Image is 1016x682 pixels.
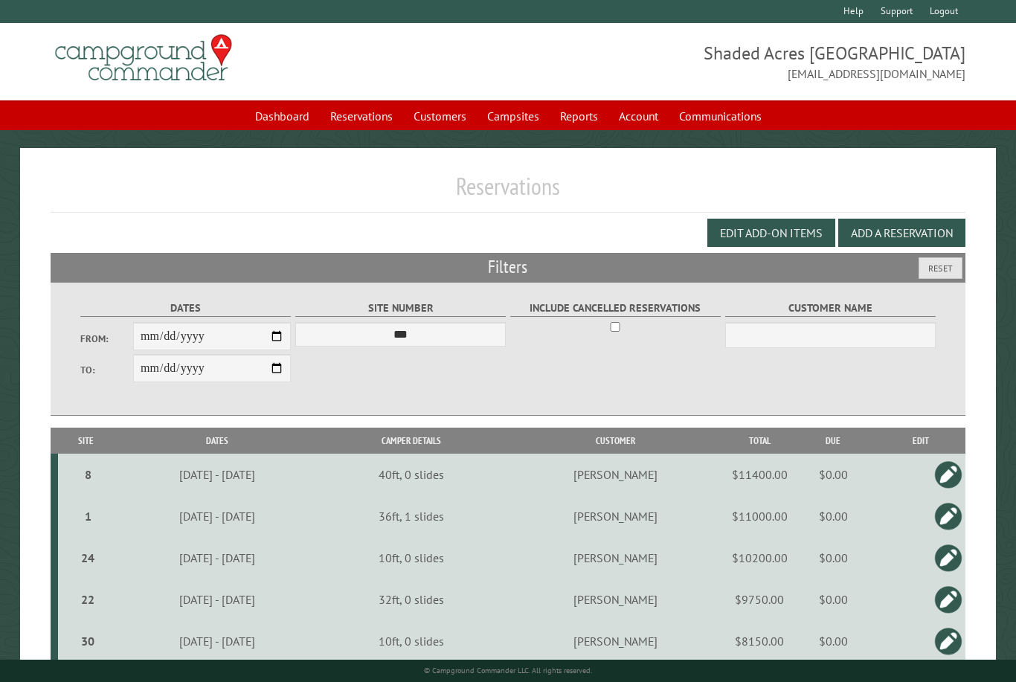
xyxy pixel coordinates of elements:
th: Customer [501,428,730,454]
td: 36ft, 1 slides [321,495,501,537]
td: $0.00 [790,579,877,620]
button: Reset [919,257,962,279]
div: 22 [64,592,112,607]
a: Customers [405,102,475,130]
label: Site Number [295,300,506,317]
h2: Filters [51,253,965,281]
div: 1 [64,509,112,524]
td: $0.00 [790,495,877,537]
td: [PERSON_NAME] [501,537,730,579]
th: Total [730,428,790,454]
label: To: [80,363,133,377]
th: Due [790,428,877,454]
div: 8 [64,467,112,482]
td: $0.00 [790,454,877,495]
div: [DATE] - [DATE] [116,550,318,565]
td: [PERSON_NAME] [501,620,730,662]
img: Campground Commander [51,29,237,87]
td: 10ft, 0 slides [321,537,501,579]
th: Edit [877,428,965,454]
label: Dates [80,300,291,317]
div: [DATE] - [DATE] [116,592,318,607]
button: Add a Reservation [838,219,965,247]
td: [PERSON_NAME] [501,454,730,495]
div: [DATE] - [DATE] [116,509,318,524]
th: Camper Details [321,428,501,454]
a: Reservations [321,102,402,130]
td: 40ft, 0 slides [321,454,501,495]
label: Include Cancelled Reservations [510,300,721,317]
a: Reports [551,102,607,130]
td: [PERSON_NAME] [501,579,730,620]
th: Dates [114,428,321,454]
td: 32ft, 0 slides [321,579,501,620]
button: Edit Add-on Items [707,219,835,247]
td: 10ft, 0 slides [321,620,501,662]
div: 24 [64,550,112,565]
div: [DATE] - [DATE] [116,634,318,649]
a: Account [610,102,667,130]
td: $9750.00 [730,579,790,620]
small: © Campground Commander LLC. All rights reserved. [424,666,592,675]
td: $0.00 [790,537,877,579]
td: $11400.00 [730,454,790,495]
td: $11000.00 [730,495,790,537]
td: [PERSON_NAME] [501,495,730,537]
span: Shaded Acres [GEOGRAPHIC_DATA] [EMAIL_ADDRESS][DOMAIN_NAME] [508,41,965,83]
td: $0.00 [790,620,877,662]
th: Site [58,428,114,454]
a: Campsites [478,102,548,130]
label: Customer Name [725,300,936,317]
label: From: [80,332,133,346]
td: $10200.00 [730,537,790,579]
h1: Reservations [51,172,965,213]
div: [DATE] - [DATE] [116,467,318,482]
div: 30 [64,634,112,649]
a: Dashboard [246,102,318,130]
td: $8150.00 [730,620,790,662]
a: Communications [670,102,771,130]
